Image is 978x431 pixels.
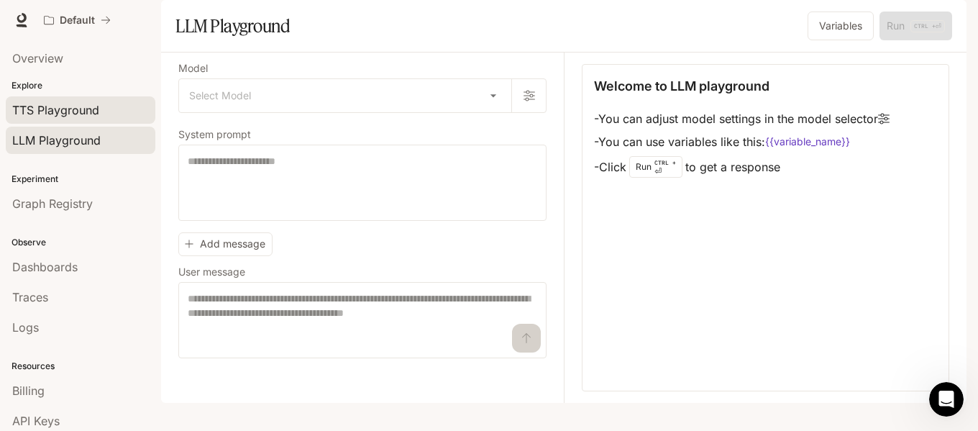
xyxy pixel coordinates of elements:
[178,130,251,140] p: System prompt
[60,14,95,27] p: Default
[178,232,273,256] button: Add message
[765,135,850,149] code: {{variable_name}}
[654,158,676,167] p: CTRL +
[179,79,511,112] div: Select Model
[594,107,890,130] li: - You can adjust model settings in the model selector
[178,267,245,277] p: User message
[178,63,208,73] p: Model
[594,130,890,153] li: - You can use variables like this:
[37,6,117,35] button: All workspaces
[594,153,890,181] li: - Click to get a response
[654,158,676,176] p: ⏎
[929,382,964,417] iframe: Intercom live chat
[808,12,874,40] button: Variables
[175,12,290,40] h1: LLM Playground
[594,76,769,96] p: Welcome to LLM playground
[189,89,251,103] span: Select Model
[629,156,682,178] div: Run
